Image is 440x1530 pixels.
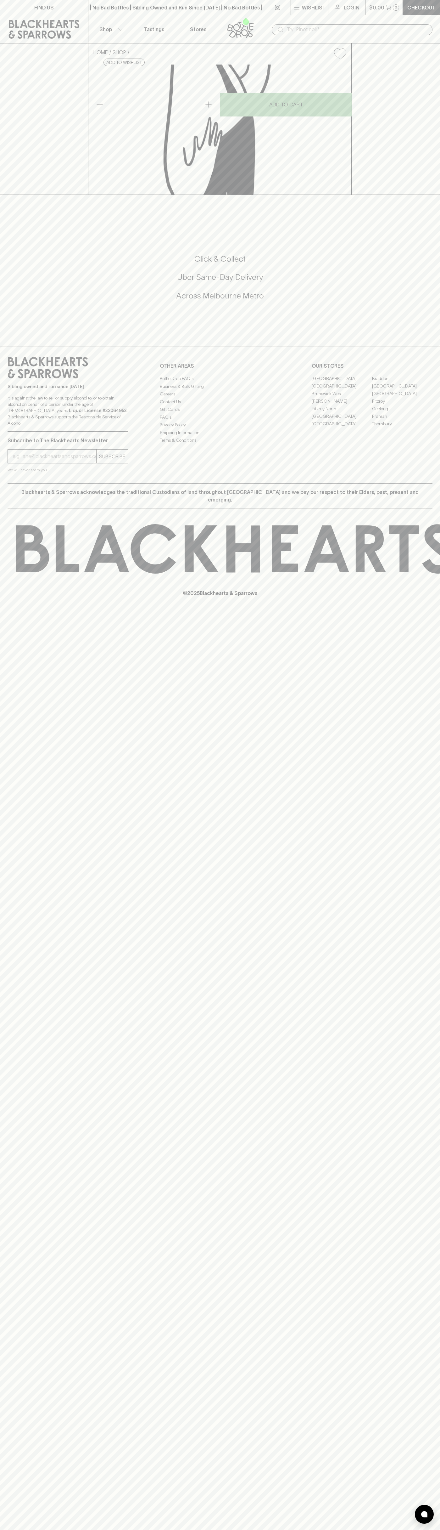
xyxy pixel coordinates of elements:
[34,4,54,11] p: FIND US
[8,467,128,473] p: We will never spam you
[97,450,128,463] button: SUBSCRIBE
[12,488,428,503] p: Blackhearts & Sparrows acknowledges the traditional Custodians of land throughout [GEOGRAPHIC_DAT...
[93,49,108,55] a: HOME
[312,362,432,370] p: OUR STORES
[312,397,372,405] a: [PERSON_NAME]
[407,4,436,11] p: Checkout
[372,397,432,405] a: Fitzroy
[372,412,432,420] a: Prahran
[8,229,432,334] div: Call to action block
[160,437,281,444] a: Terms & Conditions
[88,15,132,43] button: Shop
[160,375,281,382] a: Bottle Drop FAQ's
[269,101,303,108] p: ADD TO CART
[103,59,145,66] button: Add to wishlist
[312,420,372,428] a: [GEOGRAPHIC_DATA]
[160,429,281,436] a: Shipping Information
[8,291,432,301] h5: Across Melbourne Metro
[176,15,220,43] a: Stores
[8,254,432,264] h5: Click & Collect
[312,405,372,412] a: Fitzroy North
[421,1511,427,1517] img: bubble-icon
[369,4,384,11] p: $0.00
[160,413,281,421] a: FAQ's
[99,25,112,33] p: Shop
[312,382,372,390] a: [GEOGRAPHIC_DATA]
[8,395,128,426] p: It is against the law to sell or supply alcohol to, or to obtain alcohol on behalf of a person un...
[69,408,127,413] strong: Liquor License #32064953
[113,49,126,55] a: SHOP
[132,15,176,43] a: Tastings
[8,272,432,282] h5: Uber Same-Day Delivery
[160,398,281,405] a: Contact Us
[372,390,432,397] a: [GEOGRAPHIC_DATA]
[331,46,349,62] button: Add to wishlist
[287,25,427,35] input: Try "Pinot noir"
[99,453,125,460] p: SUBSCRIBE
[372,375,432,382] a: Braddon
[220,93,352,116] button: ADD TO CART
[372,420,432,428] a: Thornbury
[395,6,397,9] p: 0
[312,375,372,382] a: [GEOGRAPHIC_DATA]
[160,406,281,413] a: Gift Cards
[160,382,281,390] a: Business & Bulk Gifting
[312,412,372,420] a: [GEOGRAPHIC_DATA]
[160,390,281,398] a: Careers
[312,390,372,397] a: Brunswick West
[344,4,359,11] p: Login
[8,383,128,390] p: Sibling owned and run since [DATE]
[144,25,164,33] p: Tastings
[372,405,432,412] a: Geelong
[13,451,96,462] input: e.g. jane@blackheartsandsparrows.com.au
[372,382,432,390] a: [GEOGRAPHIC_DATA]
[190,25,206,33] p: Stores
[88,65,351,195] img: Fonseca Late Bottled Vintage 2018 750ml
[302,4,326,11] p: Wishlist
[160,421,281,429] a: Privacy Policy
[160,362,281,370] p: OTHER AREAS
[8,437,128,444] p: Subscribe to The Blackhearts Newsletter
